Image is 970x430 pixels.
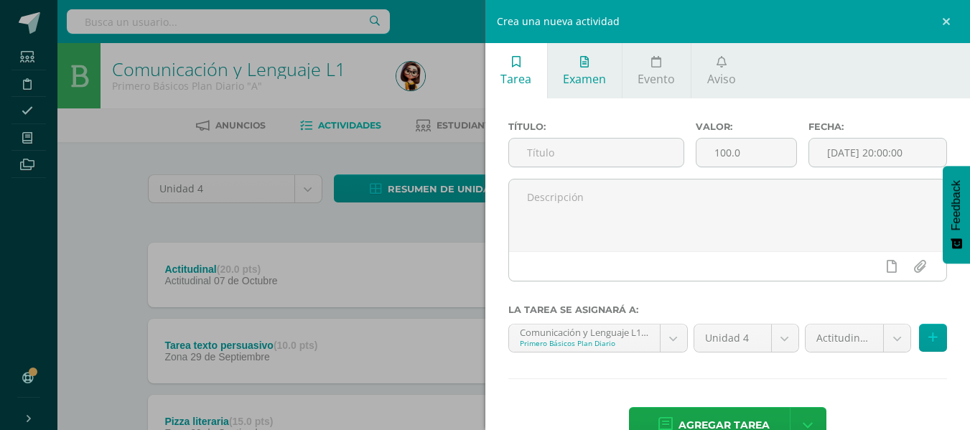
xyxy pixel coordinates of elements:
a: Actitudinal (20.0%) [806,324,911,352]
span: Examen [563,71,606,87]
label: Fecha: [808,121,947,132]
span: Aviso [707,71,736,87]
span: Actitudinal (20.0%) [816,324,873,352]
a: Evento [622,43,691,98]
input: Título [509,139,684,167]
span: Unidad 4 [705,324,760,352]
input: Puntos máximos [696,139,796,167]
a: Examen [548,43,622,98]
a: Aviso [691,43,751,98]
div: Comunicación y Lenguaje L1 'A' [520,324,649,338]
label: Valor: [696,121,797,132]
div: Primero Básicos Plan Diario [520,338,649,348]
label: Título: [508,121,684,132]
a: Tarea [485,43,547,98]
span: Tarea [500,71,531,87]
a: Comunicación y Lenguaje L1 'A'Primero Básicos Plan Diario [509,324,687,352]
input: Fecha de entrega [809,139,946,167]
label: La tarea se asignará a: [508,304,948,315]
button: Feedback - Mostrar encuesta [943,166,970,263]
a: Unidad 4 [694,324,798,352]
span: Evento [638,71,675,87]
span: Feedback [950,180,963,230]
